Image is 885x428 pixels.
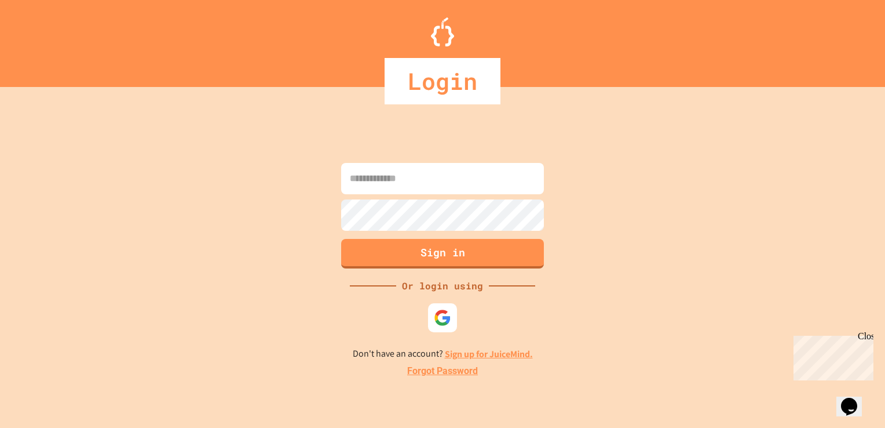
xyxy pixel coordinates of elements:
p: Don't have an account? [353,347,533,361]
a: Sign up for JuiceMind. [445,348,533,360]
img: Logo.svg [431,17,454,46]
div: Login [385,58,500,104]
div: Chat with us now!Close [5,5,80,74]
img: google-icon.svg [434,309,451,327]
div: Or login using [396,279,489,293]
a: Forgot Password [407,364,478,378]
iframe: chat widget [789,331,873,380]
iframe: chat widget [836,382,873,416]
button: Sign in [341,239,544,269]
